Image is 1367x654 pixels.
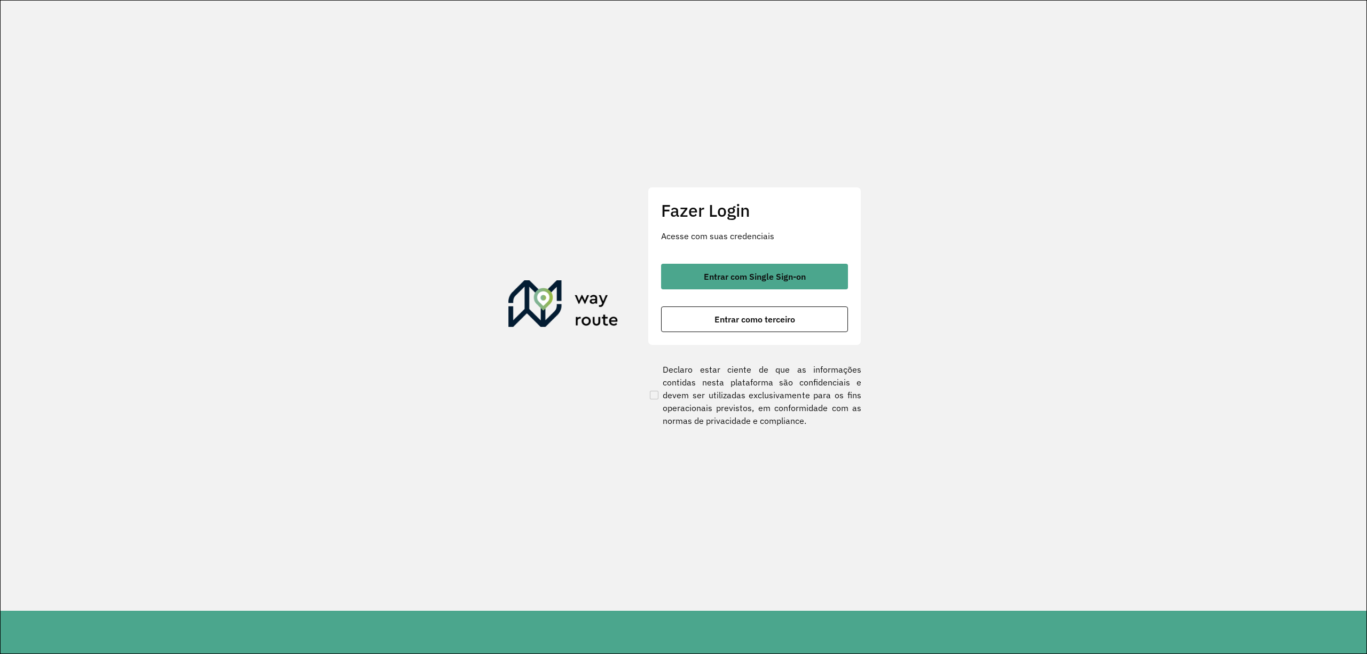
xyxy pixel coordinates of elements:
p: Acesse com suas credenciais [661,230,848,242]
label: Declaro estar ciente de que as informações contidas nesta plataforma são confidenciais e devem se... [648,363,861,427]
button: button [661,264,848,289]
span: Entrar com Single Sign-on [704,272,806,281]
span: Entrar como terceiro [714,315,795,324]
button: button [661,306,848,332]
h2: Fazer Login [661,200,848,220]
img: Roteirizador AmbevTech [508,280,618,332]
